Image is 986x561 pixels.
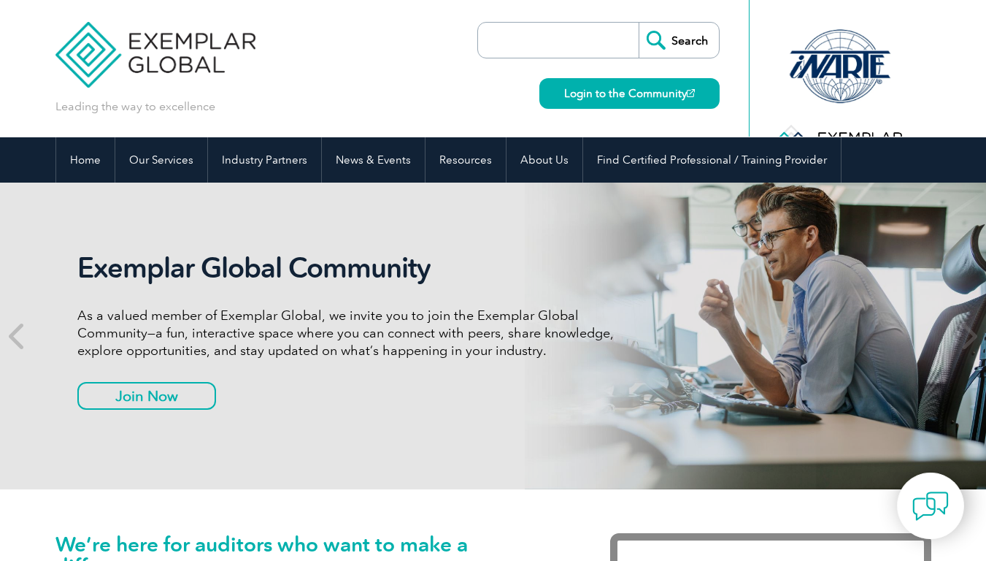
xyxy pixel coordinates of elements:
[77,382,216,410] a: Join Now
[55,99,215,115] p: Leading the way to excellence
[583,137,841,183] a: Find Certified Professional / Training Provider
[77,251,625,285] h2: Exemplar Global Community
[687,89,695,97] img: open_square.png
[77,307,625,359] p: As a valued member of Exemplar Global, we invite you to join the Exemplar Global Community—a fun,...
[56,137,115,183] a: Home
[208,137,321,183] a: Industry Partners
[507,137,582,183] a: About Us
[539,78,720,109] a: Login to the Community
[639,23,719,58] input: Search
[425,137,506,183] a: Resources
[115,137,207,183] a: Our Services
[322,137,425,183] a: News & Events
[912,488,949,524] img: contact-chat.png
